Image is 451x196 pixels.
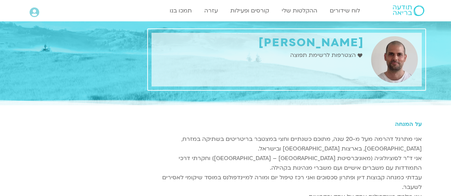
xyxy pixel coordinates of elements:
a: תמכו בנו [166,4,195,17]
a: קורסים ופעילות [227,4,273,17]
a: עזרה [201,4,221,17]
img: תודעה בריאה [393,5,424,16]
h5: על המנחה [152,121,422,127]
a: ההקלטות שלי [278,4,321,17]
h1: [PERSON_NAME] [155,36,364,49]
a: הצטרפות לרשימת תפוצה [290,51,364,60]
a: לוח שידורים [326,4,364,17]
span: הצטרפות לרשימת תפוצה [290,51,358,60]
